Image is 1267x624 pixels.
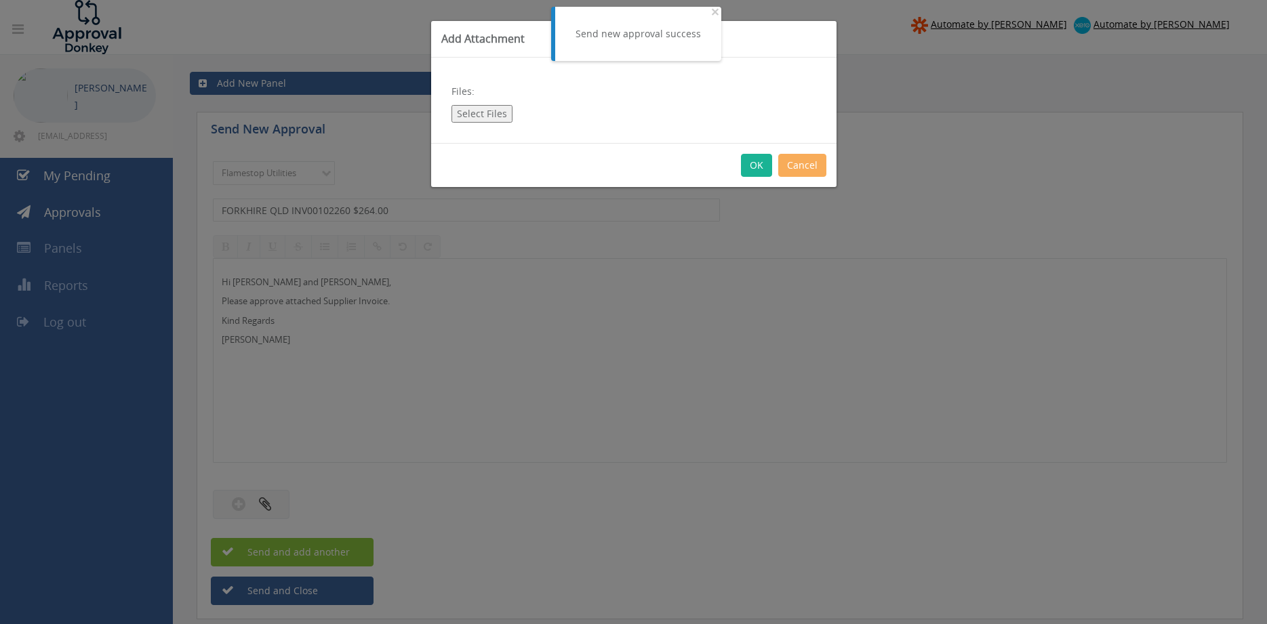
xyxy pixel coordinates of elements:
button: Cancel [778,154,826,177]
h3: Add Attachment [441,31,826,47]
div: Files: [431,58,837,143]
span: × [711,2,719,21]
button: Select Files [451,105,512,123]
div: Send new approval success [576,27,701,41]
button: OK [741,154,772,177]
